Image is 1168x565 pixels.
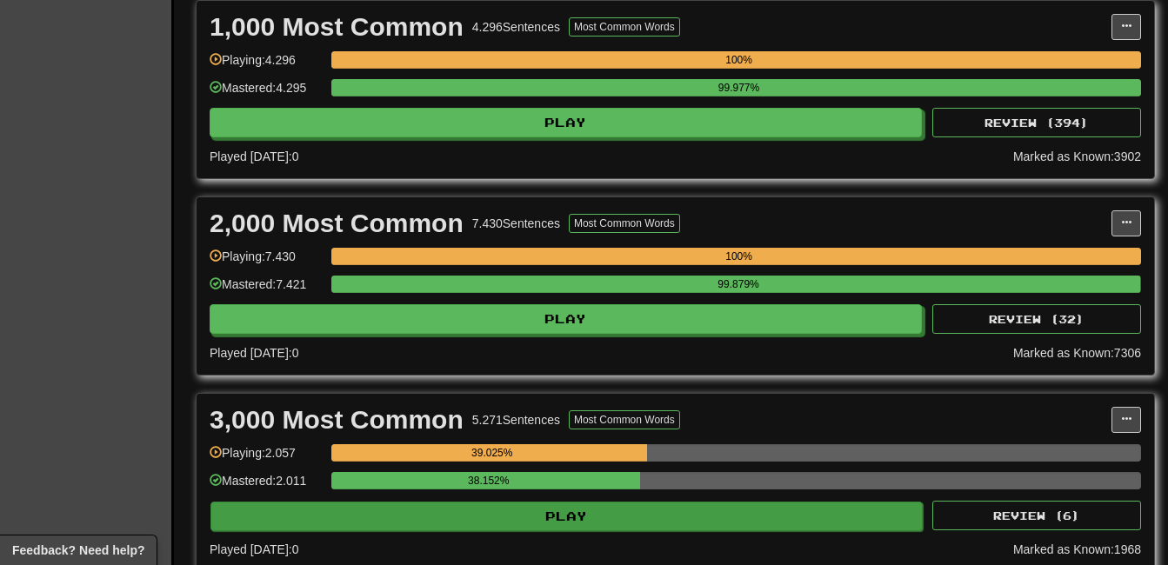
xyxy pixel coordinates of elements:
[210,304,922,334] button: Play
[210,407,464,433] div: 3,000 Most Common
[210,51,323,80] div: Playing: 4.296
[210,346,298,360] span: Played [DATE]: 0
[1013,344,1141,362] div: Marked as Known: 7306
[210,79,323,108] div: Mastered: 4.295
[337,472,640,489] div: 38.152%
[569,17,680,37] button: Most Common Words
[1013,541,1141,558] div: Marked as Known: 1968
[210,276,323,304] div: Mastered: 7.421
[472,411,560,429] div: 5.271 Sentences
[932,304,1141,334] button: Review (32)
[337,79,1141,96] div: 99.977%
[210,150,298,163] span: Played [DATE]: 0
[210,248,323,276] div: Playing: 7.430
[210,210,464,236] div: 2,000 Most Common
[337,276,1140,293] div: 99.879%
[337,248,1141,265] div: 100%
[210,14,464,40] div: 1,000 Most Common
[337,444,647,462] div: 39.025%
[932,108,1141,137] button: Review (394)
[569,214,680,233] button: Most Common Words
[210,472,323,501] div: Mastered: 2.011
[12,542,144,559] span: Open feedback widget
[337,51,1141,69] div: 100%
[472,215,560,232] div: 7.430 Sentences
[210,542,298,556] span: Played [DATE]: 0
[569,410,680,429] button: Most Common Words
[210,444,323,473] div: Playing: 2.057
[210,108,922,137] button: Play
[1013,148,1141,165] div: Marked as Known: 3902
[472,18,560,36] div: 4.296 Sentences
[932,501,1141,530] button: Review (6)
[210,502,923,531] button: Play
